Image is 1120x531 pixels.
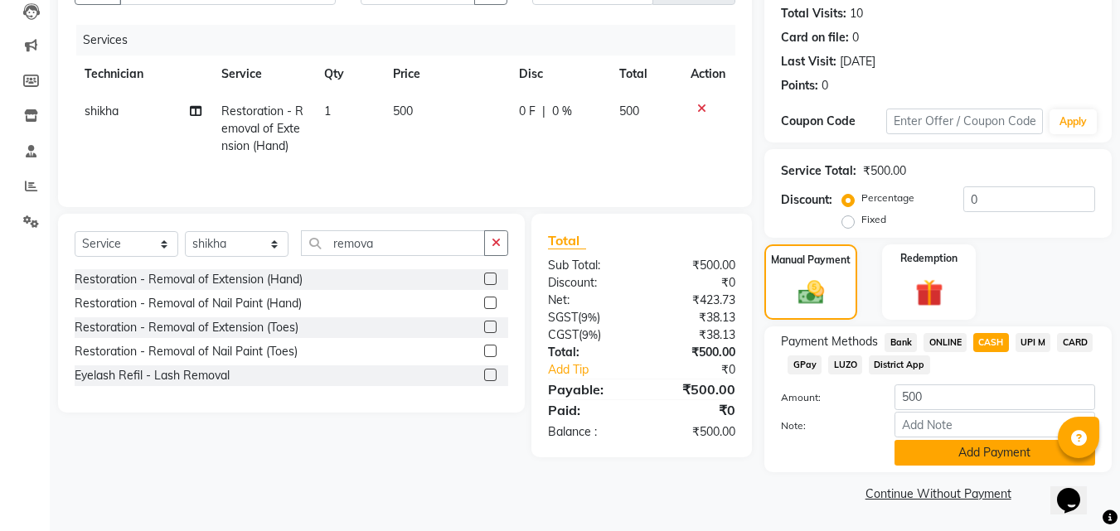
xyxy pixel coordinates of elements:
div: Points: [781,77,818,94]
label: Manual Payment [771,253,851,268]
div: 0 [822,77,828,94]
div: Services [76,25,748,56]
div: ₹38.13 [642,326,748,344]
div: ( ) [536,326,642,344]
div: Restoration - Removal of Extension (Hand) [75,271,303,288]
div: ₹0 [642,274,748,292]
span: 0 F [519,103,536,120]
div: Paid: [536,400,642,420]
div: Restoration - Removal of Extension (Toes) [75,319,298,336]
input: Amount [895,384,1095,410]
div: Coupon Code [781,113,885,130]
span: GPay [788,355,822,374]
iframe: chat widget [1050,465,1103,514]
span: shikha [85,104,119,118]
span: Total [548,232,586,249]
th: Qty [314,56,383,93]
img: _gift.svg [907,276,952,310]
div: 10 [850,5,863,22]
div: ₹38.13 [642,309,748,326]
a: Continue Without Payment [768,485,1108,503]
span: ONLINE [924,333,967,352]
label: Percentage [861,191,914,205]
input: Search or Scan [301,230,485,256]
button: Apply [1050,109,1097,134]
span: | [542,103,545,120]
div: ₹0 [660,361,749,379]
div: [DATE] [840,53,875,70]
span: 500 [619,104,639,118]
span: Payment Methods [781,333,878,350]
span: Restoration - Removal of Extension (Hand) [221,104,303,153]
span: 500 [393,104,413,118]
div: Balance : [536,423,642,441]
th: Action [681,56,735,93]
div: 0 [852,29,859,46]
span: Bank [885,333,917,352]
div: ₹500.00 [642,344,748,361]
div: Sub Total: [536,257,642,274]
span: CASH [973,333,1009,352]
input: Enter Offer / Coupon Code [886,109,1043,134]
span: CGST [548,327,579,342]
div: ₹0 [642,400,748,420]
div: ₹423.73 [642,292,748,309]
span: CARD [1057,333,1093,352]
th: Disc [509,56,609,93]
label: Amount: [768,390,881,405]
div: Restoration - Removal of Nail Paint (Hand) [75,295,302,312]
img: _cash.svg [790,278,832,307]
th: Technician [75,56,211,93]
div: Card on file: [781,29,849,46]
div: ( ) [536,309,642,326]
div: Restoration - Removal of Nail Paint (Toes) [75,343,298,360]
label: Note: [768,418,881,433]
span: 9% [581,311,597,324]
input: Add Note [895,412,1095,437]
div: Payable: [536,379,642,399]
div: Total Visits: [781,5,846,22]
div: Net: [536,292,642,309]
span: 9% [582,328,598,341]
th: Total [609,56,681,93]
div: ₹500.00 [642,257,748,274]
span: District App [869,355,930,374]
div: Total: [536,344,642,361]
span: LUZO [828,355,862,374]
span: 0 % [552,103,572,120]
label: Fixed [861,212,886,227]
span: UPI M [1016,333,1051,352]
div: Service Total: [781,162,856,180]
div: Eyelash Refil - Lash Removal [75,367,230,384]
div: Discount: [781,191,832,209]
div: ₹500.00 [863,162,906,180]
span: 1 [324,104,331,118]
th: Service [211,56,314,93]
div: Discount: [536,274,642,292]
span: SGST [548,310,578,325]
button: Add Payment [895,440,1095,466]
a: Add Tip [536,361,659,379]
div: ₹500.00 [642,379,748,399]
label: Redemption [900,251,958,266]
th: Price [383,56,509,93]
div: ₹500.00 [642,423,748,441]
div: Last Visit: [781,53,836,70]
